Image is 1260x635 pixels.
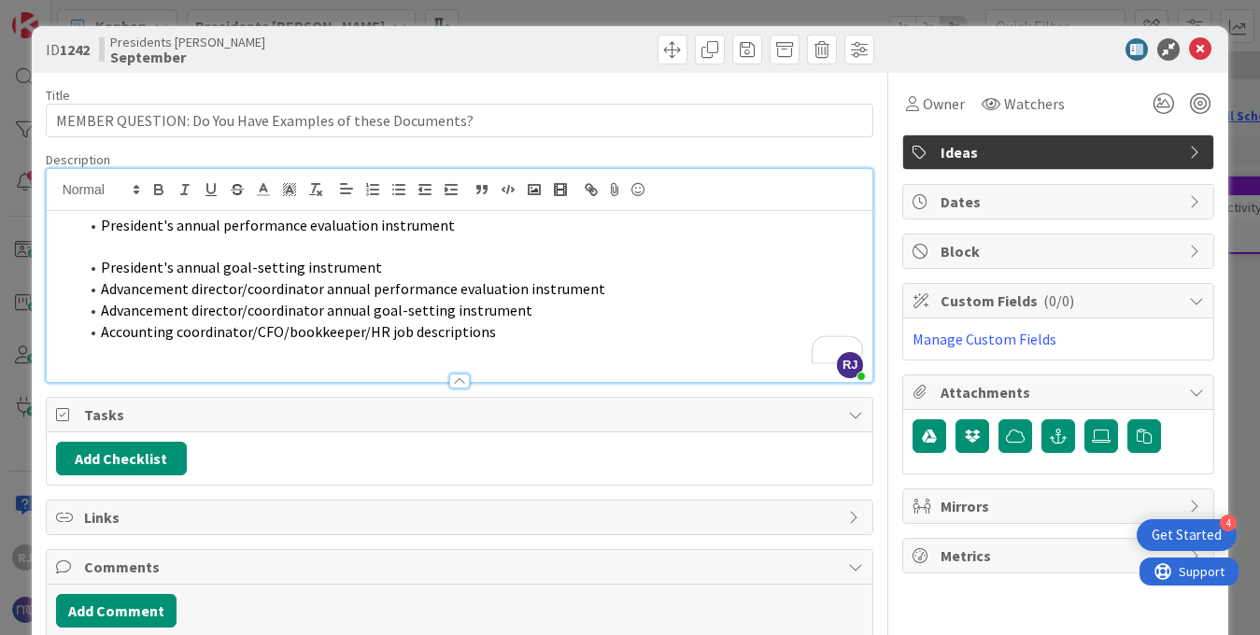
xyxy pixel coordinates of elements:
span: Presidents [PERSON_NAME] [110,35,265,49]
button: Add Comment [56,594,177,628]
span: President's annual goal-setting instrument [101,258,382,276]
span: Mirrors [941,495,1180,517]
span: ID [46,38,90,61]
div: To enrich screen reader interactions, please activate Accessibility in Grammarly extension settings [47,211,873,382]
span: Metrics [941,544,1180,567]
span: Dates [941,190,1180,213]
span: Comments [84,556,840,578]
span: Owner [923,92,965,115]
span: Ideas [941,141,1180,163]
span: Accounting coordinator/CFO/bookkeeper/HR job descriptions [101,322,496,341]
span: Support [39,3,85,25]
div: Get Started [1152,526,1222,544]
span: Custom Fields [941,289,1180,312]
span: Attachments [941,381,1180,403]
b: 1242 [60,40,90,59]
div: 4 [1220,515,1237,531]
span: Description [46,151,110,168]
span: President's annual performance evaluation instrument [101,216,455,234]
input: type card name here... [46,104,874,137]
span: Links [84,506,840,529]
span: Block [941,240,1180,262]
label: Title [46,87,70,104]
button: Add Checklist [56,442,187,475]
span: ( 0/0 ) [1043,291,1074,310]
span: RJ [837,352,863,378]
a: Manage Custom Fields [913,330,1056,348]
div: Open Get Started checklist, remaining modules: 4 [1137,519,1237,551]
span: Advancement director/coordinator annual performance evaluation instrument [101,279,605,298]
b: September [110,49,265,64]
span: Watchers [1004,92,1065,115]
span: Advancement director/coordinator annual goal-setting instrument [101,301,532,319]
span: Tasks [84,403,840,426]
